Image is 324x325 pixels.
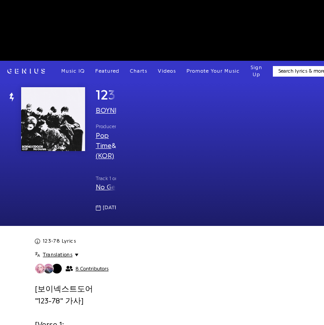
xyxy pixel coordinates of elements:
[96,175,116,182] span: Track 1 on
[43,251,72,258] span: Translations
[250,64,262,78] button: Sign Up
[158,68,176,74] span: Videos
[96,132,112,149] a: Pop Time
[35,263,108,274] button: 8 Contributors
[96,107,149,114] a: BOYNEXTDOOR
[186,68,240,75] a: Promote Your Music
[103,204,119,211] span: [DATE]
[96,88,135,102] span: 123-78
[75,266,108,272] span: 8 Contributors
[130,68,147,75] a: Charts
[96,123,131,130] span: Producers
[96,131,131,162] div: &
[95,68,119,74] span: Featured
[96,142,131,159] a: Kako (KOR)
[95,68,119,75] a: Featured
[158,68,176,75] a: Videos
[21,87,85,151] img: Cover art for 123-78 by BOYNEXTDOOR
[96,184,131,191] a: No Genre
[130,68,147,74] span: Charts
[61,68,85,74] span: Music IQ
[35,251,78,258] button: Translations
[186,68,240,74] span: Promote Your Music
[43,238,76,245] h2: 123-78 Lyrics
[61,68,85,75] a: Music IQ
